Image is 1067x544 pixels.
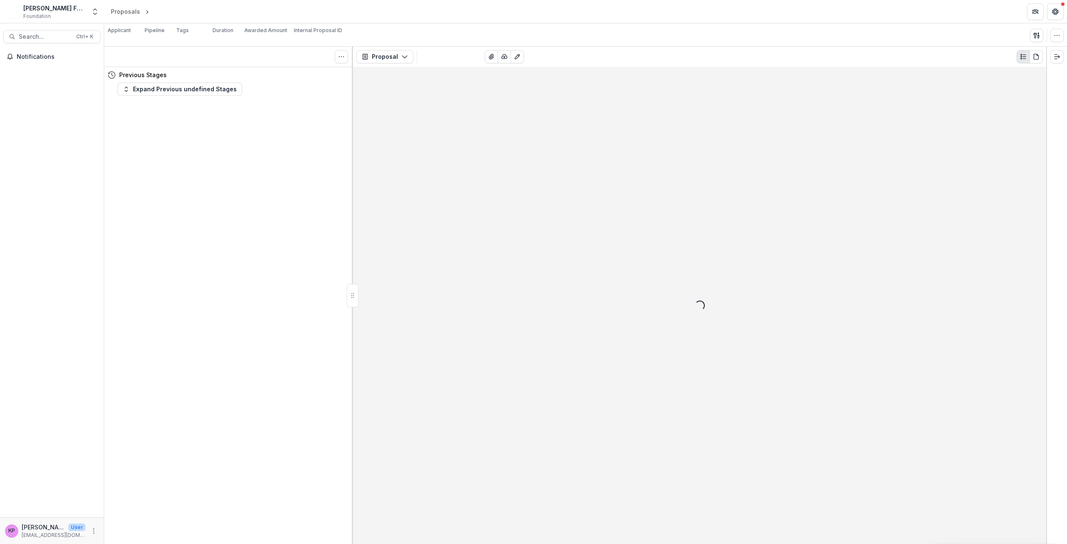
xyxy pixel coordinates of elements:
[23,13,51,20] span: Foundation
[213,27,233,34] p: Duration
[1027,3,1044,20] button: Partners
[145,27,165,34] p: Pipeline
[176,27,189,34] p: Tags
[89,526,99,536] button: More
[108,27,131,34] p: Applicant
[23,4,86,13] div: [PERSON_NAME] Fund for the Blind
[244,27,287,34] p: Awarded Amount
[22,531,85,539] p: [EMAIL_ADDRESS][DOMAIN_NAME]
[1029,50,1043,63] button: PDF view
[1047,3,1064,20] button: Get Help
[511,50,524,63] button: Edit as form
[294,27,342,34] p: Internal Proposal ID
[1050,50,1064,63] button: Expand right
[8,528,15,534] div: Khanh Phan
[108,5,143,18] a: Proposals
[335,50,348,63] button: Toggle View Cancelled Tasks
[108,5,186,18] nav: breadcrumb
[3,30,100,43] button: Search...
[485,50,498,63] button: View Attached Files
[356,50,413,63] button: Proposal
[17,53,97,60] span: Notifications
[75,32,95,41] div: Ctrl + K
[1017,50,1030,63] button: Plaintext view
[19,33,71,40] span: Search...
[22,523,65,531] p: [PERSON_NAME]
[89,3,101,20] button: Open entity switcher
[111,7,140,16] div: Proposals
[68,524,85,531] p: User
[3,50,100,63] button: Notifications
[119,70,167,79] h4: Previous Stages
[118,83,242,96] button: Expand Previous undefined Stages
